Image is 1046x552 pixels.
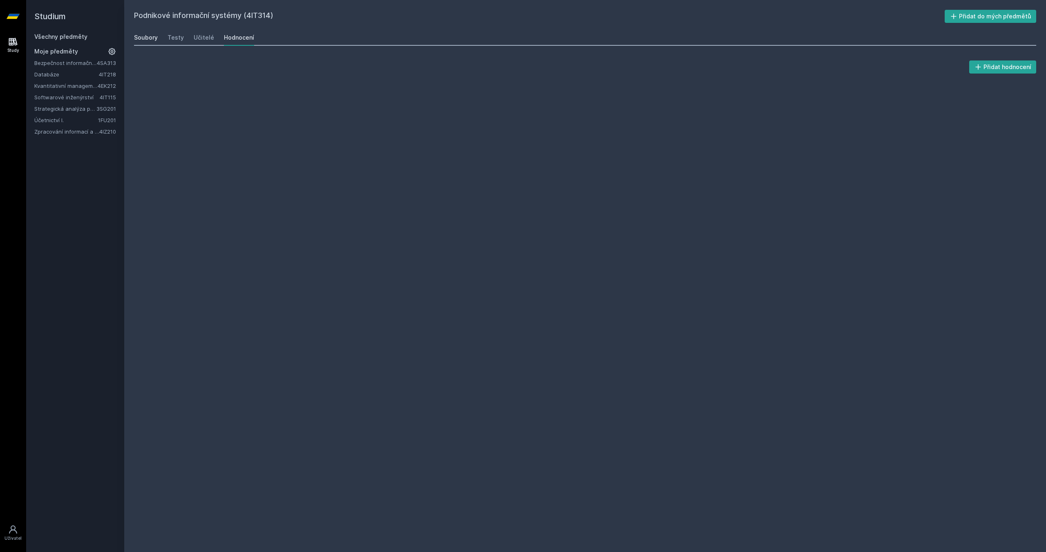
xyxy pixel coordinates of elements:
[2,33,25,58] a: Study
[224,29,254,46] a: Hodnocení
[98,117,116,123] a: 1FU201
[134,29,158,46] a: Soubory
[224,34,254,42] div: Hodnocení
[100,94,116,101] a: 4IT115
[168,34,184,42] div: Testy
[99,128,116,135] a: 4IZ210
[134,34,158,42] div: Soubory
[4,535,22,541] div: Uživatel
[34,105,96,113] a: Strategická analýza pro informatiky a statistiky
[168,29,184,46] a: Testy
[98,83,116,89] a: 4EK212
[969,60,1037,74] button: Přidat hodnocení
[97,60,116,66] a: 4SA313
[99,71,116,78] a: 4IT218
[34,127,99,136] a: Zpracování informací a znalostí
[194,29,214,46] a: Učitelé
[34,70,99,78] a: Databáze
[34,59,97,67] a: Bezpečnost informačních systémů
[34,116,98,124] a: Účetnictví I.
[34,93,100,101] a: Softwarové inženýrství
[34,47,78,56] span: Moje předměty
[96,105,116,112] a: 3SG201
[2,521,25,545] a: Uživatel
[945,10,1037,23] button: Přidat do mých předmětů
[34,33,87,40] a: Všechny předměty
[34,82,98,90] a: Kvantitativní management
[194,34,214,42] div: Učitelé
[7,47,19,54] div: Study
[134,10,945,23] h2: Podnikové informační systémy (4IT314)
